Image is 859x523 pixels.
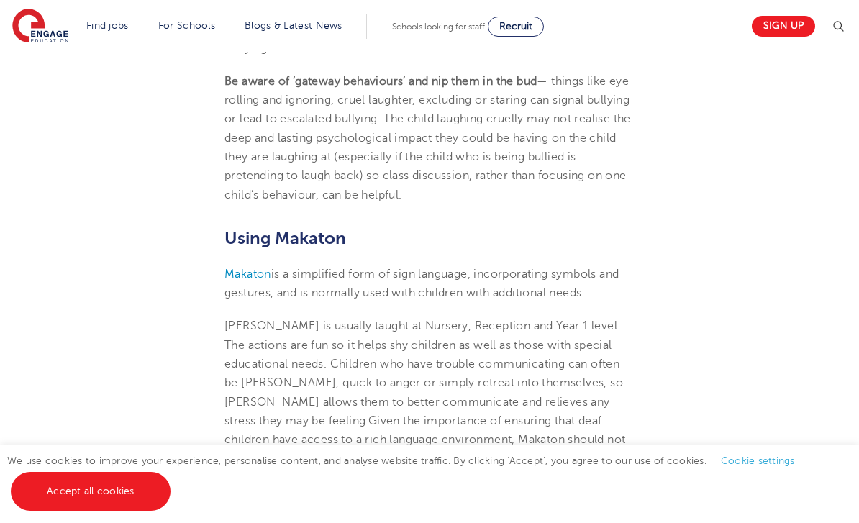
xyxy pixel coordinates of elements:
a: For Schools [158,20,215,31]
b: Be aware of ‘gateway behaviours’ and nip them in the bud [224,75,537,88]
a: Cookie settings [721,455,795,466]
a: Find jobs [86,20,129,31]
span: We use cookies to improve your experience, personalise content, and analyse website traffic. By c... [7,455,809,496]
span: Recruit [499,21,532,32]
span: Using Makaton [224,228,346,248]
a: Sign up [752,16,815,37]
span: Schools looking for staff [392,22,485,32]
a: Recruit [488,17,544,37]
span: Given the importance of ensuring that deaf children have access to a rich language environment, M... [224,414,625,465]
span: is a simplified form of sign language, incorporating symbols and gestures, and is normally used w... [224,268,619,299]
span: — things like eye rolling and ignoring, cruel laughter, excluding or staring can signal bullying ... [224,75,631,201]
a: Blogs & Latest News [245,20,342,31]
a: Makaton [224,268,271,281]
a: Accept all cookies [11,472,171,511]
img: Engage Education [12,9,68,45]
span: [PERSON_NAME] is usually taught at Nursery, Reception and Year 1 level. The actions are fun so it... [224,319,623,427]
